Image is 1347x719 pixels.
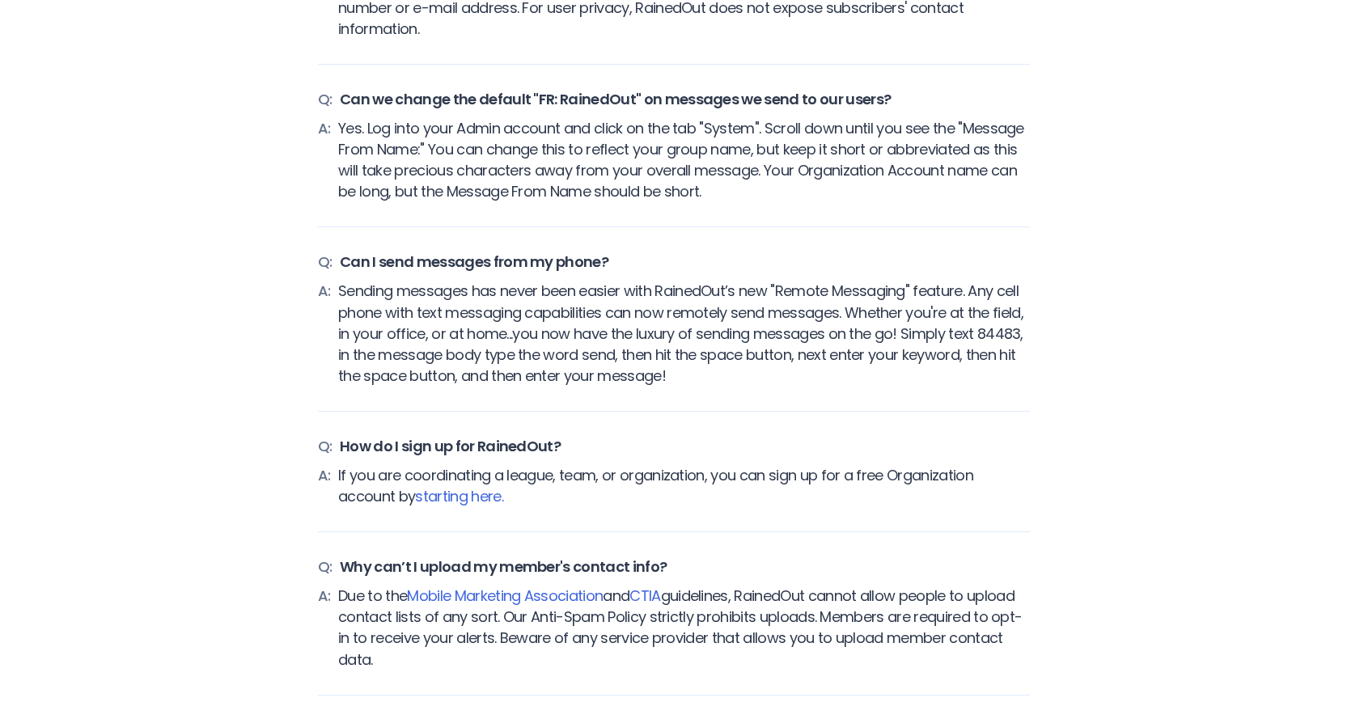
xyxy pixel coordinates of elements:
span: Can we change the default "FR: RainedOut" on messages we send to our users? [340,89,891,110]
span: Sending messages has never been easier with RainedOut’s new "Remote Messaging" feature. Any cell ... [338,281,1029,386]
span: Q: [318,252,333,273]
span: A: [318,118,331,202]
a: Mobile Marketing Association [407,586,603,606]
span: Q: [318,436,333,457]
span: A: [318,281,331,386]
span: Yes. Log into your Admin account and click on the tab "System". Scroll down until you see the "Me... [338,118,1029,202]
a: starting here. [415,486,502,506]
div: Due to the and guidelines, RainedOut cannot allow people to upload contact lists of any sort. Our... [338,586,1029,670]
span: Can I send messages from my phone? [340,252,608,273]
span: A: [318,586,331,670]
a: CTIA [629,586,660,606]
div: If you are coordinating a league, team, or organization, you can sign up for a free Organization ... [338,465,1029,507]
span: Why can’t I upload my member's contact info? [340,556,667,577]
span: Q: [318,556,333,577]
span: A: [318,465,331,507]
span: Q: [318,89,333,110]
span: How do I sign up for RainedOut? [340,436,561,457]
